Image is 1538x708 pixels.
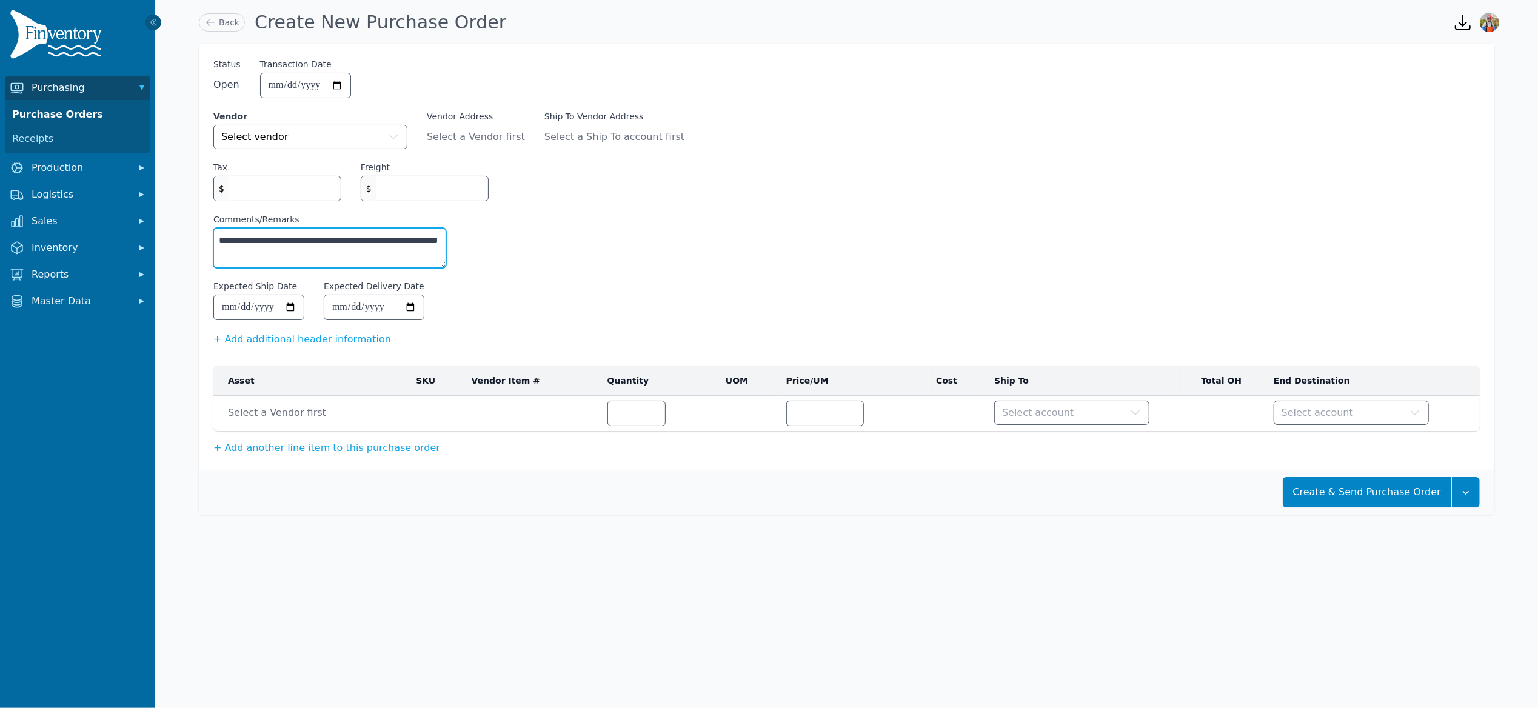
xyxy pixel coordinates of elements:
button: Sales [5,209,150,233]
button: Select vendor [213,125,407,149]
button: Logistics [5,182,150,207]
span: Status [213,58,241,70]
span: Select a Vendor first [427,130,525,144]
th: Price/UM [779,366,929,396]
img: Sera Wheeler [1480,13,1499,32]
span: $ [214,176,229,201]
label: Ship To Vendor Address [544,110,700,122]
a: Purchase Orders [7,102,148,127]
span: Select vendor [221,130,288,144]
th: Quantity [600,366,718,396]
span: Inventory [32,241,129,255]
th: UOM [718,366,779,396]
span: Select account [1282,406,1353,420]
label: Comments/Remarks [213,213,446,225]
th: Cost [929,366,987,396]
label: Expected Ship Date [213,280,297,292]
span: Production [32,161,129,175]
th: Total OH [1177,366,1266,396]
button: Select account [1274,401,1429,425]
button: Inventory [5,236,150,260]
span: Master Data [32,294,129,309]
button: Purchasing [5,76,150,100]
span: Open [213,78,241,92]
th: Asset [213,366,409,396]
th: Ship To [987,366,1177,396]
th: Vendor Item # [464,366,600,396]
label: Vendor Address [427,110,525,122]
span: Select a Ship To account first [544,130,700,144]
label: Tax [213,161,227,173]
button: Master Data [5,289,150,313]
span: $ [361,176,376,201]
img: Finventory [10,10,107,64]
button: + Add another line item to this purchase order [213,441,440,455]
button: + Add additional header information [213,332,391,347]
span: Select account [1002,406,1074,420]
button: Reports [5,262,150,287]
a: Receipts [7,127,148,151]
span: Reports [32,267,129,282]
button: Production [5,156,150,180]
span: Logistics [32,187,129,202]
h1: Create New Purchase Order [255,12,506,33]
label: Freight [361,161,390,173]
label: Expected Delivery Date [324,280,424,292]
a: Back [199,13,245,32]
label: Transaction Date [260,58,332,70]
button: Select account [994,401,1149,425]
span: Sales [32,214,129,229]
button: Create & Send Purchase Order [1283,477,1451,507]
th: End Destination [1266,366,1456,396]
span: Select a Vendor first [228,406,401,420]
th: SKU [409,366,464,396]
span: Purchasing [32,81,129,95]
label: Vendor [213,110,407,122]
